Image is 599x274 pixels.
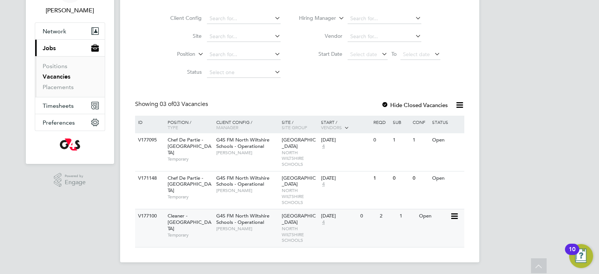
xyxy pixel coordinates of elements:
a: Vacancies [43,73,70,80]
label: Hiring Manager [293,15,336,22]
div: 1 [411,133,430,147]
label: Position [152,51,195,58]
span: 4 [321,219,326,226]
div: [DATE] [321,137,370,143]
div: Open [417,209,450,223]
span: Manager [216,124,238,130]
span: Select date [403,51,430,58]
div: Client Config / [214,116,280,134]
div: 2 [378,209,397,223]
div: Status [430,116,463,128]
span: [PERSON_NAME] [216,150,278,156]
input: Search for... [207,13,281,24]
label: Start Date [299,51,342,57]
label: Hide Closed Vacancies [381,101,448,109]
span: [PERSON_NAME] [216,226,278,232]
div: Site / [280,116,319,134]
span: [GEOGRAPHIC_DATA] [282,175,316,188]
span: To [389,49,399,59]
span: [PERSON_NAME] [216,188,278,194]
span: Temporary [168,194,213,200]
span: 4 [321,181,326,188]
span: Chef De Partie - [GEOGRAPHIC_DATA] [168,137,211,156]
div: Showing [135,100,210,108]
button: Open Resource Center, 10 new notifications [569,244,593,268]
div: Open [430,133,463,147]
img: g4s-logo-retina.png [60,138,80,150]
span: Jobs [43,45,56,52]
div: ID [136,116,162,128]
span: Temporary [168,232,213,238]
a: Go to home page [35,138,105,150]
div: V177100 [136,209,162,223]
span: 03 Vacancies [160,100,208,108]
span: Type [168,124,178,130]
span: 03 of [160,100,173,108]
span: G4S FM North Wiltshire Schools - Operational [216,175,269,188]
span: Preferences [43,119,75,126]
input: Search for... [348,13,421,24]
div: 10 [569,249,575,259]
label: Site [159,33,202,39]
div: Sub [391,116,410,128]
span: NORTH WILTSHIRE SCHOOLS [282,226,317,243]
button: Jobs [35,40,105,56]
div: Position / [162,116,214,134]
span: Network [43,28,66,35]
div: Jobs [35,56,105,97]
div: 0 [372,133,391,147]
span: 4 [321,143,326,150]
div: Conf [411,116,430,128]
span: [GEOGRAPHIC_DATA] [282,137,316,149]
label: Vendor [299,33,342,39]
div: 1 [372,171,391,185]
label: Client Config [159,15,202,21]
span: Select date [350,51,377,58]
label: Status [159,68,202,75]
span: Timesheets [43,102,74,109]
span: Site Group [282,124,307,130]
span: Cleaner - [GEOGRAPHIC_DATA] [168,213,211,232]
a: Positions [43,63,67,70]
span: Alice Collier [35,6,105,15]
span: NORTH WILTSHIRE SCHOOLS [282,150,317,167]
div: Open [430,171,463,185]
input: Search for... [348,31,421,42]
input: Search for... [207,49,281,60]
div: 1 [391,133,410,147]
span: [GEOGRAPHIC_DATA] [282,213,316,225]
a: Placements [43,83,74,91]
span: Vendors [321,124,342,130]
span: G4S FM North Wiltshire Schools - Operational [216,213,269,225]
span: Engage [65,179,86,186]
div: 0 [358,209,378,223]
div: 0 [391,171,410,185]
a: Powered byEngage [54,173,86,187]
button: Network [35,23,105,39]
span: NORTH WILTSHIRE SCHOOLS [282,188,317,205]
div: V171148 [136,171,162,185]
div: [DATE] [321,213,357,219]
span: Powered by [65,173,86,179]
div: Start / [319,116,372,134]
span: Temporary [168,156,213,162]
button: Preferences [35,114,105,131]
input: Search for... [207,31,281,42]
input: Select one [207,67,281,78]
span: G4S FM North Wiltshire Schools - Operational [216,137,269,149]
div: Reqd [372,116,391,128]
div: 0 [411,171,430,185]
button: Timesheets [35,97,105,114]
div: [DATE] [321,175,370,182]
div: 1 [398,209,417,223]
span: Chef De Partie - [GEOGRAPHIC_DATA] [168,175,211,194]
div: V177095 [136,133,162,147]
